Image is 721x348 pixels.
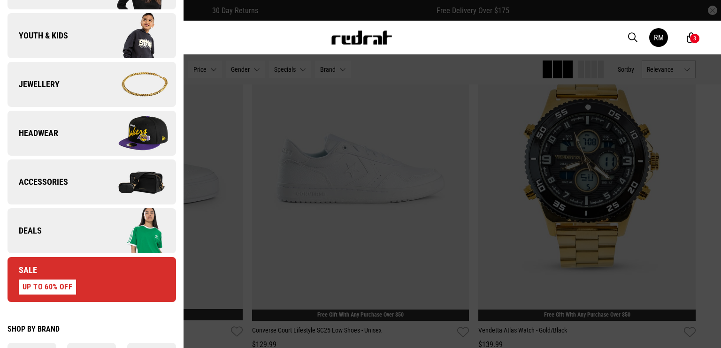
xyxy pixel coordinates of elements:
span: Jewellery [8,79,60,90]
div: 3 [693,35,696,42]
img: Company [92,207,176,254]
a: Deals Company [8,208,176,253]
button: Open LiveChat chat widget [8,4,36,32]
div: Shop by Brand [8,325,176,333]
img: Company [92,110,176,157]
div: UP TO 60% OFF [19,280,76,295]
span: Deals [8,225,42,236]
a: Sale UP TO 60% OFF [8,257,176,302]
span: Headwear [8,128,58,139]
img: Company [92,159,176,205]
img: Redrat logo [330,30,392,45]
a: Accessories Company [8,159,176,204]
a: Jewellery Company [8,62,176,107]
span: Accessories [8,176,68,188]
div: RM [654,33,664,42]
img: Company [92,12,176,59]
span: Youth & Kids [8,30,68,41]
img: Company [92,61,176,108]
a: Youth & Kids Company [8,13,176,58]
a: 3 [687,33,696,43]
a: Headwear Company [8,111,176,156]
span: Sale [8,265,37,276]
